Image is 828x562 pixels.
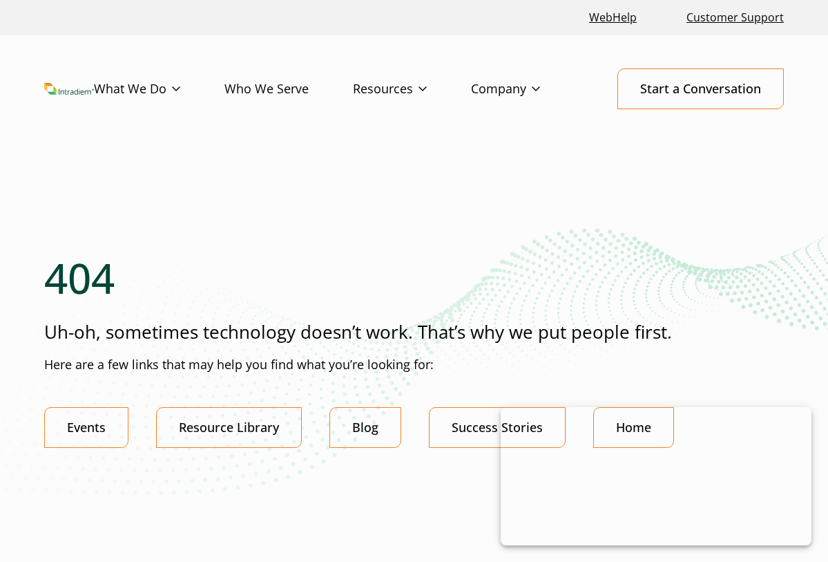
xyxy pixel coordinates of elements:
a: Start a Conversation [617,68,784,109]
a: Events [44,407,128,448]
a: Link opens in a new window [584,3,642,32]
img: Intradiem [44,83,94,95]
a: Customer Support [681,3,789,32]
a: What We Do [94,69,224,109]
p: Here are a few links that may help you find what you’re looking for: [44,356,784,374]
a: Who We Serve [224,69,353,109]
a: Link to homepage of Intradiem [44,83,94,95]
a: Resource Library [156,407,302,448]
a: Resources [353,69,471,109]
a: Success Stories [429,407,566,448]
p: Uh-oh, sometimes technology doesn’t work. That’s why we put people first. [44,319,784,345]
a: Company [471,69,584,109]
h1: 404 [44,253,784,303]
a: Blog [329,407,401,448]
